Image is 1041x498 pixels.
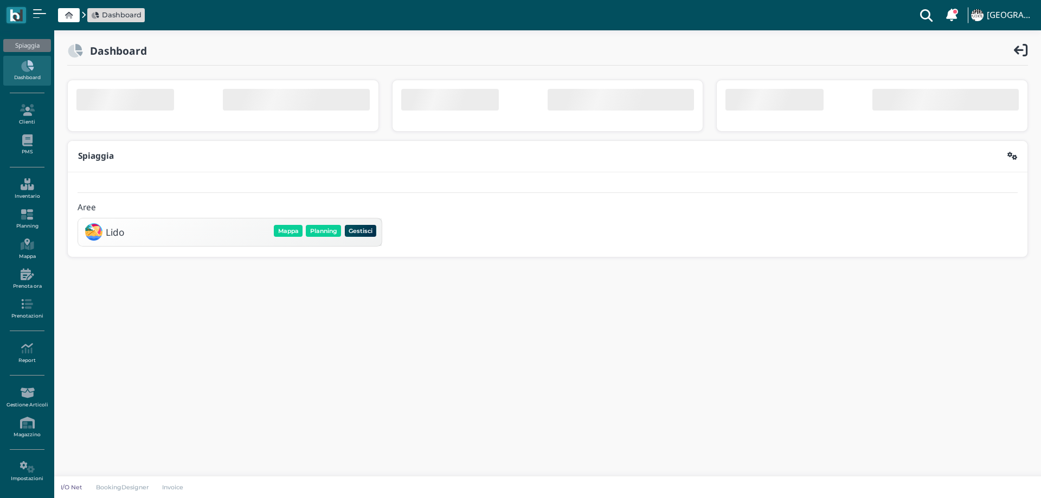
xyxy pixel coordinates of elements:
[3,234,50,264] a: Mappa
[3,174,50,204] a: Inventario
[3,264,50,294] a: Prenota ora
[306,225,341,237] button: Planning
[3,56,50,86] a: Dashboard
[3,204,50,234] a: Planning
[987,11,1034,20] h4: [GEOGRAPHIC_DATA]
[102,10,142,20] span: Dashboard
[78,150,114,161] b: Spiaggia
[83,45,147,56] h2: Dashboard
[91,10,142,20] a: Dashboard
[3,39,50,52] div: Spiaggia
[345,225,377,237] button: Gestisci
[3,100,50,130] a: Clienti
[10,9,22,22] img: logo
[106,227,124,237] h3: Lido
[274,225,303,237] button: Mappa
[3,130,50,160] a: PMS
[969,2,1034,28] a: ... [GEOGRAPHIC_DATA]
[78,203,96,212] h4: Aree
[964,464,1032,489] iframe: Help widget launcher
[971,9,983,21] img: ...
